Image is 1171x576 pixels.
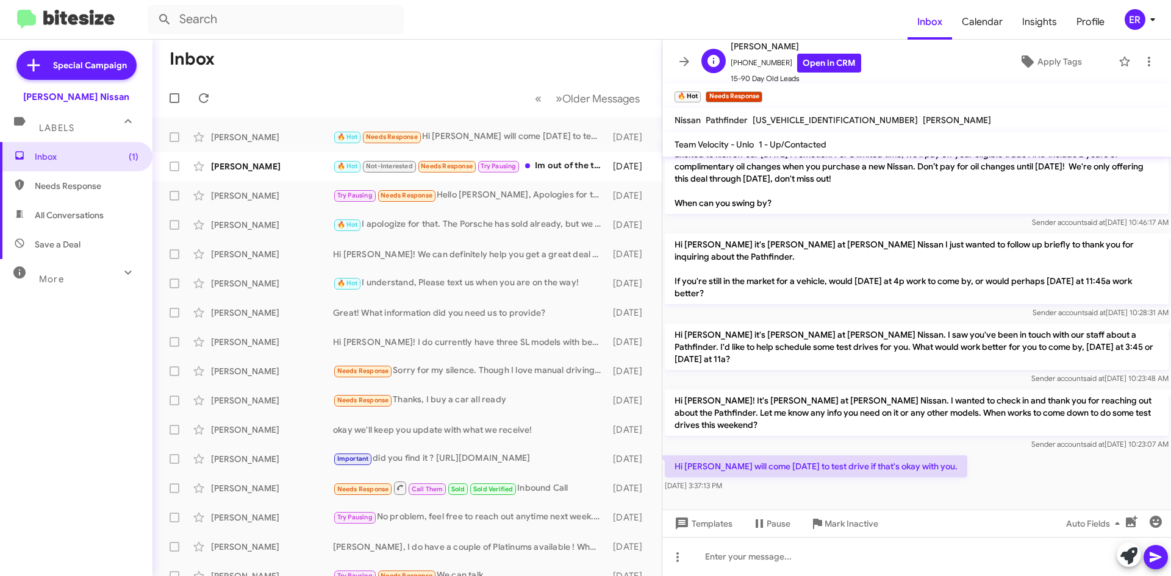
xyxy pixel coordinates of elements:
[211,190,333,202] div: [PERSON_NAME]
[607,365,652,377] div: [DATE]
[211,307,333,319] div: [PERSON_NAME]
[333,424,607,436] div: okay we'll keep you update with what we receive!
[556,91,562,106] span: »
[607,541,652,553] div: [DATE]
[759,139,826,150] span: 1 - Up/Contacted
[528,86,549,111] button: Previous
[1067,4,1114,40] span: Profile
[607,424,652,436] div: [DATE]
[753,115,918,126] span: [US_VEHICLE_IDENTIFICATION_NUMBER]
[333,364,607,378] div: Sorry for my silence. Though I love manual driving, I'm using common sense here (I'm on I10 every...
[1056,513,1134,535] button: Auto Fields
[333,307,607,319] div: Great! What information did you need us to provide?
[952,4,1012,40] a: Calendar
[665,233,1169,304] p: Hi [PERSON_NAME] it's [PERSON_NAME] at [PERSON_NAME] Nissan I just wanted to follow up briefly to...
[337,513,373,521] span: Try Pausing
[1012,4,1067,40] a: Insights
[35,180,138,192] span: Needs Response
[211,160,333,172] div: [PERSON_NAME]
[211,336,333,348] div: [PERSON_NAME]
[211,482,333,494] div: [PERSON_NAME]
[333,248,607,260] div: Hi [PERSON_NAME]! We can definitely help you get a great deal worth the drive! Would you be okay ...
[607,511,652,524] div: [DATE]
[170,49,215,69] h1: Inbox
[333,452,607,466] div: did you find it ? [URL][DOMAIN_NAME]
[337,162,358,170] span: 🔥 Hot
[1037,51,1082,73] span: Apply Tags
[35,209,104,221] span: All Conversations
[333,218,607,232] div: I apologize for that. The Porsche has sold already, but we will keep an eye out for anything simi...
[731,39,861,54] span: [PERSON_NAME]
[366,133,418,141] span: Needs Response
[211,131,333,143] div: [PERSON_NAME]
[1125,9,1145,30] div: ER
[607,190,652,202] div: [DATE]
[535,91,542,106] span: «
[731,54,861,73] span: [PHONE_NUMBER]
[337,485,389,493] span: Needs Response
[148,5,404,34] input: Search
[607,277,652,290] div: [DATE]
[607,394,652,407] div: [DATE]
[337,455,369,463] span: Important
[1083,374,1105,383] span: said at
[908,4,952,40] a: Inbox
[987,51,1112,73] button: Apply Tags
[562,92,640,105] span: Older Messages
[706,91,762,102] small: Needs Response
[333,541,607,553] div: [PERSON_NAME], I do have a couple of Platinums available ! What time can we give you a call to se...
[366,162,413,170] span: Not-Interested
[923,115,991,126] span: [PERSON_NAME]
[607,307,652,319] div: [DATE]
[675,91,701,102] small: 🔥 Hot
[607,482,652,494] div: [DATE]
[337,279,358,287] span: 🔥 Hot
[23,91,129,103] div: [PERSON_NAME] Nissan
[333,130,607,144] div: Hi [PERSON_NAME] will come [DATE] to test drive if that's okay with you.
[665,324,1169,370] p: Hi [PERSON_NAME] it's [PERSON_NAME] at [PERSON_NAME] Nissan. I saw you've been in touch with our ...
[333,276,607,290] div: I understand, Please text us when you are on the way!
[672,513,732,535] span: Templates
[337,191,373,199] span: Try Pausing
[731,73,861,85] span: 15-90 Day Old Leads
[333,188,607,202] div: Hello [PERSON_NAME], Apologies for the delayed response, and thank you for the follow-up. We are ...
[662,513,742,535] button: Templates
[607,131,652,143] div: [DATE]
[333,510,607,524] div: No problem, feel free to reach out anytime next week. If you're considering selling your car, we ...
[211,248,333,260] div: [PERSON_NAME]
[211,453,333,465] div: [PERSON_NAME]
[333,159,607,173] div: Im out of the town
[53,59,127,71] span: Special Campaign
[211,541,333,553] div: [PERSON_NAME]
[211,277,333,290] div: [PERSON_NAME]
[333,336,607,348] div: Hi [PERSON_NAME]! I do currently have three SL models with bench seats! When would you be availab...
[767,513,790,535] span: Pause
[607,248,652,260] div: [DATE]
[421,162,473,170] span: Needs Response
[35,238,81,251] span: Save a Deal
[1084,218,1105,227] span: said at
[211,424,333,436] div: [PERSON_NAME]
[665,455,967,477] p: Hi [PERSON_NAME] will come [DATE] to test drive if that's okay with you.
[412,485,443,493] span: Call Them
[39,274,64,285] span: More
[607,160,652,172] div: [DATE]
[129,151,138,163] span: (1)
[211,219,333,231] div: [PERSON_NAME]
[451,485,465,493] span: Sold
[665,481,722,490] span: [DATE] 3:37:13 PM
[797,54,861,73] a: Open in CRM
[1031,374,1169,383] span: Sender account [DATE] 10:23:48 AM
[742,513,800,535] button: Pause
[706,115,748,126] span: Pathfinder
[665,389,1169,436] p: Hi [PERSON_NAME]! It's [PERSON_NAME] at [PERSON_NAME] Nissan. I wanted to check in and thank you ...
[481,162,516,170] span: Try Pausing
[1031,439,1169,449] span: Sender account [DATE] 10:23:07 AM
[665,107,1169,214] p: Hi [PERSON_NAME] it's [PERSON_NAME], General Sales Manager at [PERSON_NAME] Nissan. Thanks again ...
[211,365,333,377] div: [PERSON_NAME]
[548,86,647,111] button: Next
[675,139,754,150] span: Team Velocity - Unlo
[1032,218,1169,227] span: Sender account [DATE] 10:46:17 AM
